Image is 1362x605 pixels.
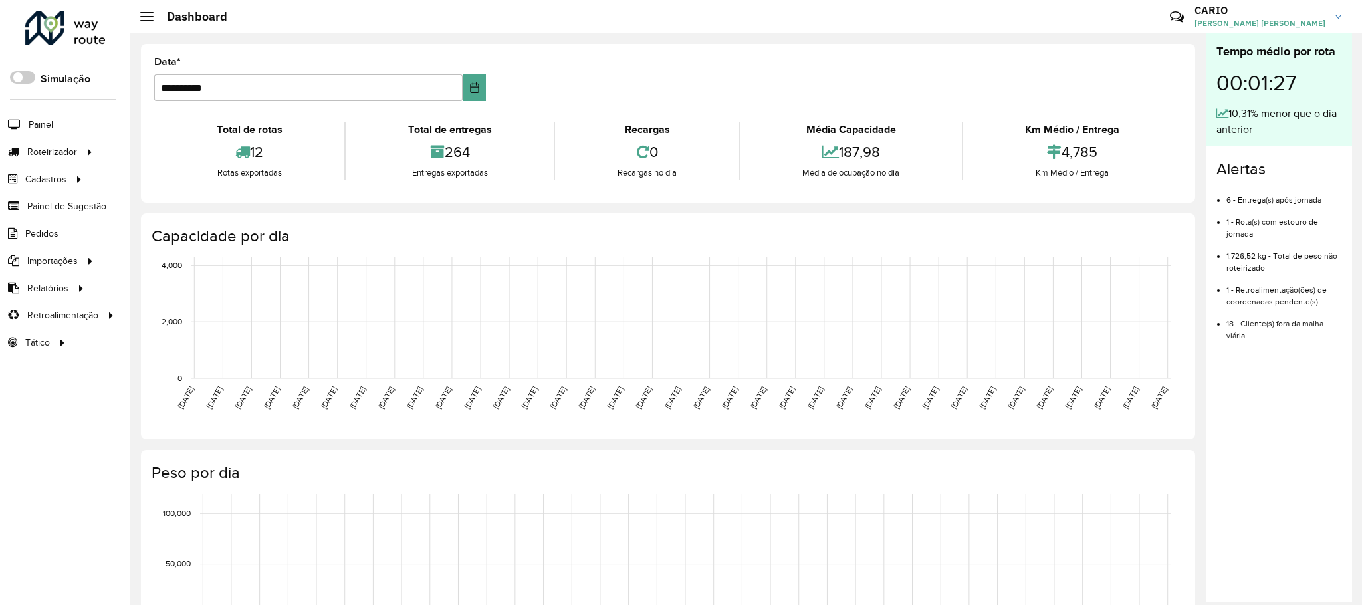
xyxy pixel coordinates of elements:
div: Total de rotas [158,122,341,138]
text: [DATE] [376,385,396,410]
h3: CARIO [1194,4,1325,17]
li: 6 - Entrega(s) após jornada [1226,184,1341,206]
li: 1 - Retroalimentação(ões) de coordenadas pendente(s) [1226,274,1341,308]
label: Data [154,54,181,70]
text: [DATE] [1064,385,1083,410]
text: [DATE] [577,385,596,410]
div: Recargas no dia [558,166,735,180]
div: Km Médio / Entrega [966,166,1179,180]
text: [DATE] [777,385,796,410]
text: [DATE] [205,385,224,410]
text: 50,000 [166,560,191,568]
button: Choose Date [463,74,486,101]
text: [DATE] [433,385,453,410]
div: Média Capacidade [744,122,959,138]
text: [DATE] [1149,385,1169,410]
text: [DATE] [348,385,367,410]
text: [DATE] [863,385,882,410]
span: Roteirizador [27,145,77,159]
div: Km Médio / Entrega [966,122,1179,138]
label: Simulação [41,71,90,87]
span: Retroalimentação [27,308,98,322]
text: [DATE] [405,385,424,410]
h4: Capacidade por dia [152,227,1182,246]
span: Painel de Sugestão [27,199,106,213]
span: Painel [29,118,53,132]
text: [DATE] [319,385,338,410]
div: 12 [158,138,341,166]
span: Importações [27,254,78,268]
text: [DATE] [233,385,253,410]
text: [DATE] [290,385,310,410]
div: Recargas [558,122,735,138]
div: 187,98 [744,138,959,166]
text: [DATE] [691,385,711,410]
text: [DATE] [806,385,825,410]
text: [DATE] [663,385,682,410]
h4: Peso por dia [152,463,1182,483]
li: 1 - Rota(s) com estouro de jornada [1226,206,1341,240]
div: 0 [558,138,735,166]
text: [DATE] [176,385,195,410]
span: Pedidos [25,227,58,241]
span: [PERSON_NAME] [PERSON_NAME] [1194,17,1325,29]
text: [DATE] [491,385,511,410]
span: Cadastros [25,172,66,186]
a: Contato Rápido [1163,3,1191,31]
text: [DATE] [462,385,481,410]
h2: Dashboard [154,9,227,24]
text: [DATE] [1006,385,1026,410]
div: 264 [349,138,550,166]
text: 4,000 [162,261,182,269]
text: [DATE] [892,385,911,410]
li: 18 - Cliente(s) fora da malha viária [1226,308,1341,342]
text: [DATE] [748,385,768,410]
text: [DATE] [1092,385,1111,410]
div: Tempo médio por rota [1216,43,1341,60]
div: Críticas? Dúvidas? Elogios? Sugestões? Entre em contato conosco! [1011,4,1150,40]
text: [DATE] [978,385,997,410]
span: Tático [25,336,50,350]
text: [DATE] [634,385,653,410]
text: [DATE] [921,385,940,410]
text: [DATE] [548,385,568,410]
text: [DATE] [720,385,739,410]
text: [DATE] [834,385,853,410]
div: 4,785 [966,138,1179,166]
span: Relatórios [27,281,68,295]
div: 10,31% menor que o dia anterior [1216,106,1341,138]
div: 00:01:27 [1216,60,1341,106]
li: 1.726,52 kg - Total de peso não roteirizado [1226,240,1341,274]
text: [DATE] [262,385,281,410]
div: Média de ocupação no dia [744,166,959,180]
div: Entregas exportadas [349,166,550,180]
text: 100,000 [163,509,191,517]
text: [DATE] [1121,385,1140,410]
div: Total de entregas [349,122,550,138]
text: 2,000 [162,317,182,326]
text: [DATE] [1035,385,1054,410]
text: [DATE] [949,385,968,410]
h4: Alertas [1216,160,1341,179]
text: [DATE] [606,385,625,410]
text: [DATE] [520,385,539,410]
text: 0 [177,374,182,382]
div: Rotas exportadas [158,166,341,180]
